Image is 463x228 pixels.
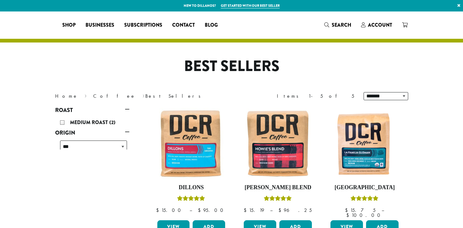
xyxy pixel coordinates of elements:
[345,207,350,213] span: $
[55,93,78,99] a: Home
[382,207,384,213] span: –
[172,21,195,29] span: Contact
[93,93,136,99] a: Coffee
[351,195,378,204] div: Rated 4.83 out of 5
[346,212,352,218] span: $
[50,57,413,75] h1: Best Sellers
[329,184,400,191] h4: [GEOGRAPHIC_DATA]
[109,119,116,126] span: (2)
[70,119,109,126] span: Medium Roast
[155,108,227,179] img: Dillons-12oz-300x300.jpg
[55,115,129,127] div: Roast
[62,21,76,29] span: Shop
[242,184,313,191] h4: [PERSON_NAME] Blend
[278,207,312,213] bdi: 96.25
[221,3,280,8] a: Get started with our best seller
[57,20,81,30] a: Shop
[368,21,392,29] span: Account
[270,207,273,213] span: –
[156,207,184,213] bdi: 15.00
[264,195,292,204] div: Rated 4.67 out of 5
[346,212,383,218] bdi: 100.00
[55,92,222,100] nav: Breadcrumb
[85,21,114,29] span: Businesses
[345,207,376,213] bdi: 15.75
[55,105,129,115] a: Roast
[332,21,351,29] span: Search
[190,207,192,213] span: –
[198,207,203,213] span: $
[198,207,226,213] bdi: 95.00
[329,108,400,218] a: [GEOGRAPHIC_DATA]Rated 4.83 out of 5
[244,207,264,213] bdi: 15.19
[205,21,218,29] span: Blog
[329,108,400,179] img: DCR-La-Familia-Guzman-Coffee-Bag-300x300.png
[278,207,284,213] span: $
[319,20,356,30] a: Search
[242,108,313,218] a: [PERSON_NAME] BlendRated 4.67 out of 5
[244,207,249,213] span: $
[156,184,227,191] h4: Dillons
[85,90,87,100] span: ›
[55,138,129,150] div: Origin
[55,127,129,138] a: Origin
[242,108,313,179] img: Howies-Blend-12oz-300x300.jpg
[156,108,227,218] a: DillonsRated 5.00 out of 5
[177,195,205,204] div: Rated 5.00 out of 5
[142,90,145,100] span: ›
[156,207,161,213] span: $
[124,21,162,29] span: Subscriptions
[277,92,354,100] div: Items 1-5 of 5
